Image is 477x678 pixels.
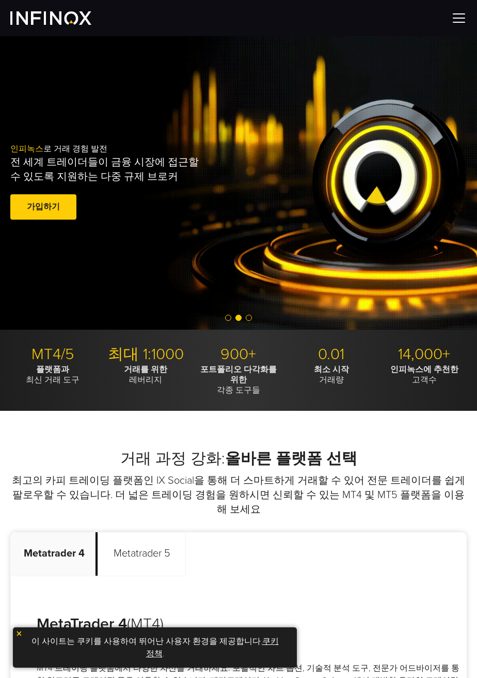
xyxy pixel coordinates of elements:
[381,364,467,385] p: 고객수
[289,345,374,364] p: 0.01
[225,315,231,321] span: Go to slide 1
[314,364,349,375] strong: 최소 시작
[10,450,467,469] h2: 거래 과정 강화:
[98,532,186,576] p: Metatrader 5
[200,364,277,385] strong: 포트폴리오 다각화를 위한
[103,345,188,364] p: 최대 1:1000
[37,615,462,634] h3: (MT4)
[10,364,96,385] p: 최신 거래 도구
[225,449,357,468] strong: 올바른 플랫폼 선택
[36,364,69,375] strong: 플랫폼과
[235,315,242,321] span: Go to slide 2
[37,614,127,634] strong: MetaTrader 4
[196,345,281,364] p: 900+
[289,364,374,385] p: 거래량
[10,532,98,576] p: Metatrader 4
[10,345,96,364] p: MT4/5
[10,104,252,262] div: 로 거래 경험 발전
[124,364,167,375] strong: 거래를 위한
[390,364,458,375] strong: 인피녹스에 추천한
[10,144,43,154] span: 인피녹스
[196,364,281,395] p: 각종 도구들
[103,364,188,385] p: 레버리지
[15,630,23,637] img: yellow close icon
[246,315,252,321] span: Go to slide 3
[381,345,467,364] p: 14,000+
[18,633,292,662] p: 이 사이트는 쿠키를 사용하여 뛰어난 사용자 환경을 제공합니다. .
[10,473,467,517] p: 최고의 카피 트레이딩 플랫폼인 IX Social을 통해 더 스마트하게 거래할 수 있어 전문 트레이더를 쉽게 팔로우할 수 있습니다. 더 넓은 트레이딩 경험을 원하시면 신뢰할 수...
[10,155,204,184] p: 전 세계 트레이더들이 금융 시장에 접근할 수 있도록 지원하는 다중 규제 브로커
[10,194,76,220] a: 가입하기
